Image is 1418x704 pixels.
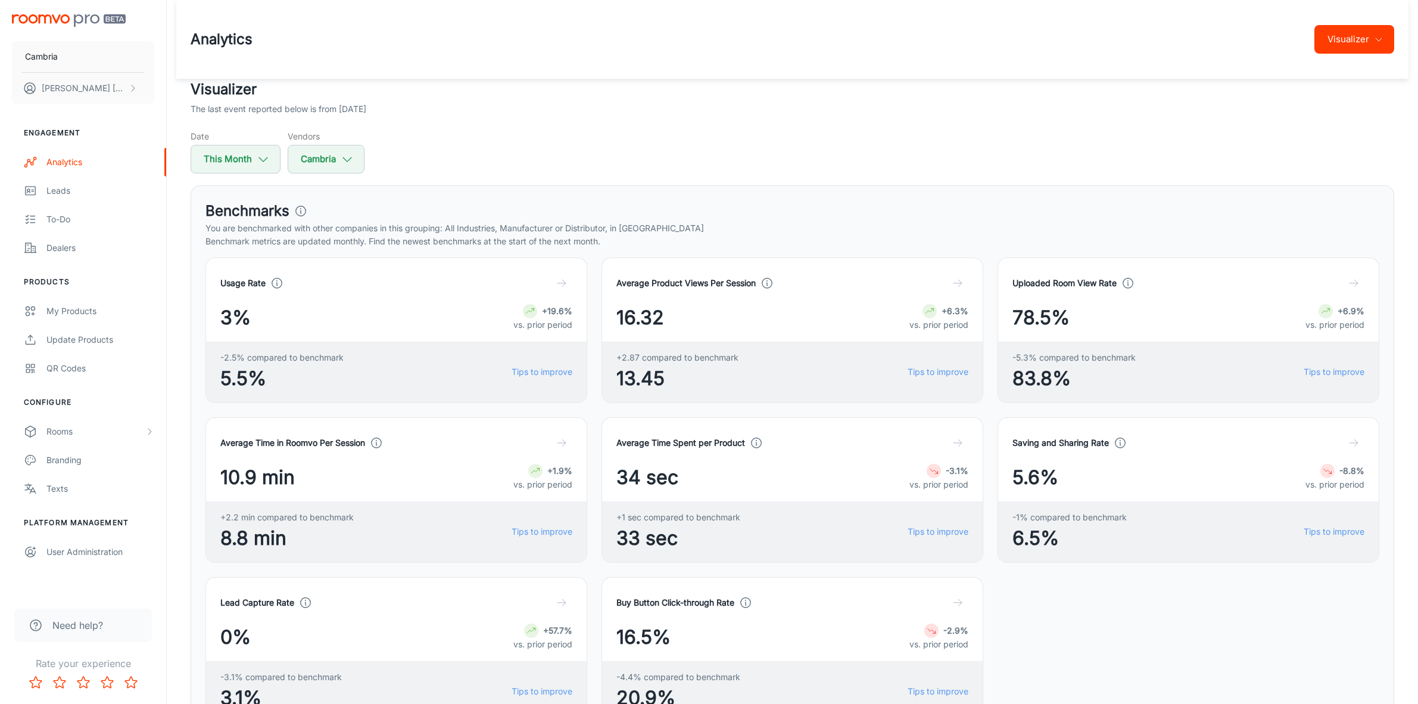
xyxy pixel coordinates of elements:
[512,365,572,379] a: Tips to improve
[288,130,364,142] h5: Vendors
[908,685,968,698] a: Tips to improve
[616,277,756,290] h4: Average Product Views Per Session
[95,671,119,694] button: Rate 4 star
[220,511,354,524] span: +2.2 min compared to benchmark
[908,525,968,538] a: Tips to improve
[513,478,572,491] p: vs. prior period
[1339,466,1364,476] strong: -8.8%
[48,671,71,694] button: Rate 2 star
[12,41,154,72] button: Cambria
[1012,436,1109,449] h4: Saving and Sharing Rate
[46,482,154,495] div: Texts
[1012,303,1070,332] span: 78.5%
[1305,478,1364,491] p: vs. prior period
[42,82,126,95] p: [PERSON_NAME] [PERSON_NAME]
[191,145,281,173] button: This Month
[288,145,364,173] button: Cambria
[1338,306,1364,316] strong: +6.9%
[616,436,745,449] h4: Average Time Spent per Product
[119,671,143,694] button: Rate 5 star
[616,351,738,364] span: +2.87 compared to benchmark
[909,638,968,651] p: vs. prior period
[191,79,1394,100] h2: Visualizer
[909,478,968,491] p: vs. prior period
[513,638,572,651] p: vs. prior period
[1012,524,1127,553] span: 6.5%
[1012,364,1136,393] span: 83.8%
[12,14,126,27] img: Roomvo PRO Beta
[616,524,740,553] span: 33 sec
[1012,277,1117,290] h4: Uploaded Room View Rate
[220,277,266,290] h4: Usage Rate
[205,235,1379,248] p: Benchmark metrics are updated monthly. Find the newest benchmarks at the start of the next month.
[220,364,344,393] span: 5.5%
[220,351,344,364] span: -2.5% compared to benchmark
[205,200,289,222] h3: Benchmarks
[616,364,738,393] span: 13.45
[220,463,295,492] span: 10.9 min
[1012,351,1136,364] span: -5.3% compared to benchmark
[946,466,968,476] strong: -3.1%
[943,625,968,635] strong: -2.9%
[46,184,154,197] div: Leads
[1304,525,1364,538] a: Tips to improve
[191,103,366,116] p: The last event reported below is from [DATE]
[191,130,281,142] h5: Date
[616,623,671,652] span: 16.5%
[616,671,740,684] span: -4.4% compared to benchmark
[616,596,734,609] h4: Buy Button Click-through Rate
[616,463,678,492] span: 34 sec
[616,303,664,332] span: 16.32
[25,50,58,63] p: Cambria
[46,454,154,467] div: Branding
[46,305,154,318] div: My Products
[12,73,154,104] button: [PERSON_NAME] [PERSON_NAME]
[46,333,154,346] div: Update Products
[46,213,154,226] div: To-do
[547,466,572,476] strong: +1.9%
[220,303,251,332] span: 3%
[220,596,294,609] h4: Lead Capture Rate
[220,623,251,652] span: 0%
[46,545,154,559] div: User Administration
[1305,318,1364,331] p: vs. prior period
[616,511,740,524] span: +1 sec compared to benchmark
[1314,25,1394,54] button: Visualizer
[220,436,365,449] h4: Average Time in Roomvo Per Session
[52,618,103,632] span: Need help?
[513,318,572,331] p: vs. prior period
[542,306,572,316] strong: +19.6%
[908,365,968,379] a: Tips to improve
[71,671,95,694] button: Rate 3 star
[46,241,154,255] div: Dealers
[512,685,572,698] a: Tips to improve
[1012,511,1127,524] span: -1% compared to benchmark
[46,425,145,438] div: Rooms
[942,306,968,316] strong: +6.3%
[205,222,1379,235] p: You are benchmarked with other companies in this grouping: All Industries, Manufacturer or Distri...
[46,156,154,169] div: Analytics
[909,318,968,331] p: vs. prior period
[191,29,253,50] h1: Analytics
[10,656,157,671] p: Rate your experience
[1304,365,1364,379] a: Tips to improve
[220,671,342,684] span: -3.1% compared to benchmark
[220,524,354,553] span: 8.8 min
[1012,463,1058,492] span: 5.6%
[543,625,572,635] strong: +57.7%
[46,362,154,375] div: QR Codes
[24,671,48,694] button: Rate 1 star
[512,525,572,538] a: Tips to improve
